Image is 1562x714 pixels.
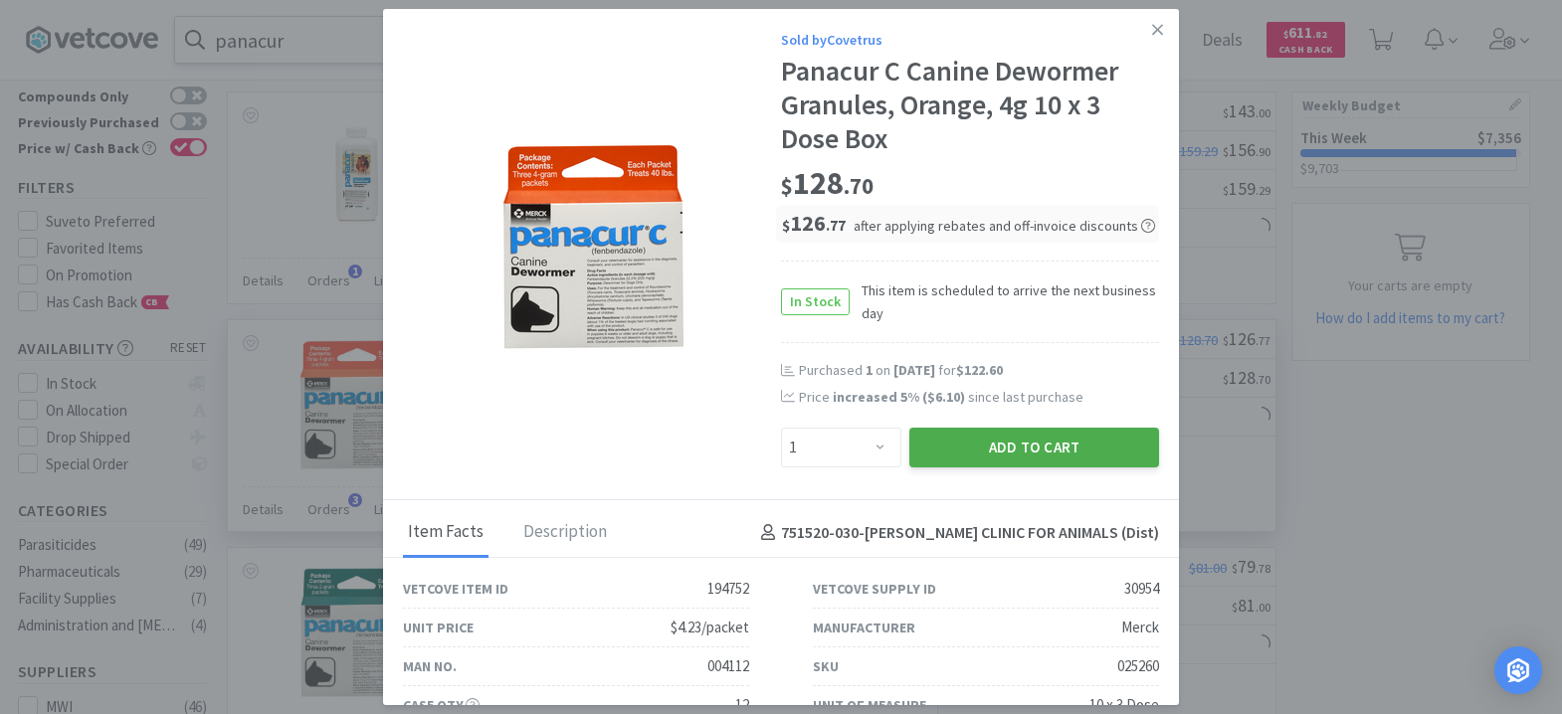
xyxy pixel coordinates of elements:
[782,216,790,235] span: $
[484,124,701,373] img: 32375ddcab064b47aa837d1af2cf74a0_30954.png
[403,655,457,677] div: Man No.
[909,428,1159,467] button: Add to Cart
[781,55,1159,155] div: Panacur C Canine Dewormer Granules, Orange, 4g 10 x 3 Dose Box
[403,617,474,638] div: Unit Price
[753,520,1159,546] h4: 751520-030 - [PERSON_NAME] CLINIC FOR ANIMALS (Dist)
[707,654,749,678] div: 004112
[844,172,874,200] span: . 70
[866,361,873,379] span: 1
[1124,577,1159,601] div: 30954
[782,289,849,314] span: In Stock
[799,386,1159,408] div: Price since last purchase
[403,508,488,558] div: Item Facts
[518,508,612,558] div: Description
[833,388,965,406] span: increased 5 % ( )
[850,279,1159,324] span: This item is scheduled to arrive the next business day
[1121,616,1159,639] div: Merck
[707,577,749,601] div: 194752
[854,217,1155,235] span: after applying rebates and off-invoice discounts
[956,361,1003,379] span: $122.60
[671,616,749,639] div: $4.23/packet
[799,361,1159,381] div: Purchased on for
[781,163,874,203] span: 128
[893,361,935,379] span: [DATE]
[781,29,1159,51] div: Sold by Covetrus
[781,172,793,200] span: $
[1494,646,1542,694] div: Open Intercom Messenger
[813,578,936,600] div: Vetcove Supply ID
[927,388,960,406] span: $6.10
[813,655,839,677] div: SKU
[813,617,915,638] div: Manufacturer
[782,209,846,237] span: 126
[1117,654,1159,678] div: 025260
[403,578,508,600] div: Vetcove Item ID
[826,216,846,235] span: . 77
